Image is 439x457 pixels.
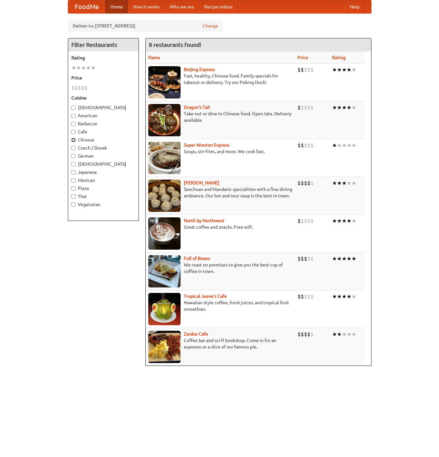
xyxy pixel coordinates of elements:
[71,185,135,192] label: Pizza
[148,299,293,312] p: Hawaiian style coffee, fresh juices, and tropical fruit smoothies.
[342,180,347,187] li: ★
[301,255,304,262] li: $
[351,104,356,111] li: ★
[148,73,293,86] p: Fast, healthy, Chinese food. Family specials for takeout or delivery. Try our Peking Duck!
[71,129,135,135] label: Cafe
[184,142,229,148] a: Super Wonton Express
[307,293,310,300] li: $
[75,84,78,91] li: $
[148,55,160,60] a: Name
[304,293,307,300] li: $
[301,66,304,73] li: $
[301,180,304,187] li: $
[310,142,314,149] li: $
[298,217,301,224] li: $
[307,142,310,149] li: $
[298,255,301,262] li: $
[71,146,76,150] input: Czech / Slovak
[342,142,347,149] li: ★
[184,294,227,299] a: Tropical Jeeve's Cafe
[347,180,351,187] li: ★
[71,194,76,199] input: Thai
[148,142,181,174] img: superwonton.jpg
[148,224,293,230] p: Great coffee and snacks. Free wifi.
[298,293,301,300] li: $
[307,66,310,73] li: $
[310,255,314,262] li: $
[68,38,139,51] h4: Filter Restaurants
[298,331,301,338] li: $
[184,105,210,110] a: Dragon's Tail
[337,142,342,149] li: ★
[310,104,314,111] li: $
[298,104,301,111] li: $
[71,186,76,191] input: Pizza
[298,55,308,60] a: Price
[71,75,135,81] h5: Price
[71,130,76,134] input: Cafe
[298,180,301,187] li: $
[342,217,347,224] li: ★
[332,255,337,262] li: ★
[71,120,135,127] label: Barbecue
[310,217,314,224] li: $
[347,331,351,338] li: ★
[347,142,351,149] li: ★
[71,138,76,142] input: Chinese
[148,104,181,136] img: dragon.jpg
[307,217,310,224] li: $
[310,180,314,187] li: $
[310,293,314,300] li: $
[332,66,337,73] li: ★
[337,180,342,187] li: ★
[337,331,342,338] li: ★
[301,104,304,111] li: $
[68,0,105,13] a: FoodMe
[304,66,307,73] li: $
[304,180,307,187] li: $
[304,104,307,111] li: $
[184,218,225,223] b: North by Northwest
[149,42,201,48] ng-pluralize: 8 restaurants found!
[84,84,88,91] li: $
[184,331,208,337] a: Zardoz Cafe
[203,23,218,29] a: Change
[128,0,165,13] a: How it works
[301,331,304,338] li: $
[351,180,356,187] li: ★
[298,66,301,73] li: $
[71,162,76,166] input: [DEMOGRAPHIC_DATA]
[76,64,81,71] li: ★
[148,331,181,363] img: zardoz.jpg
[148,180,181,212] img: shandong.jpg
[148,110,293,123] p: Take-out or dine-in Chinese food. Open late. Delivery available
[307,331,310,338] li: $
[304,142,307,149] li: $
[342,255,347,262] li: ★
[71,145,135,151] label: Czech / Slovak
[71,104,135,111] label: [DEMOGRAPHIC_DATA]
[71,55,135,61] h5: Rating
[351,255,356,262] li: ★
[337,217,342,224] li: ★
[148,255,181,287] img: beans.jpg
[332,104,337,111] li: ★
[184,180,219,185] a: [PERSON_NAME]
[78,84,81,91] li: $
[332,55,346,60] a: Rating
[184,256,210,261] b: Full of Beans
[351,293,356,300] li: ★
[184,67,215,72] a: Beijing Express
[307,180,310,187] li: $
[332,217,337,224] li: ★
[351,331,356,338] li: ★
[342,104,347,111] li: ★
[199,0,238,13] a: Recipe videos
[347,104,351,111] li: ★
[337,66,342,73] li: ★
[148,148,293,155] p: Soups, stir-fries, and more. We cook fast.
